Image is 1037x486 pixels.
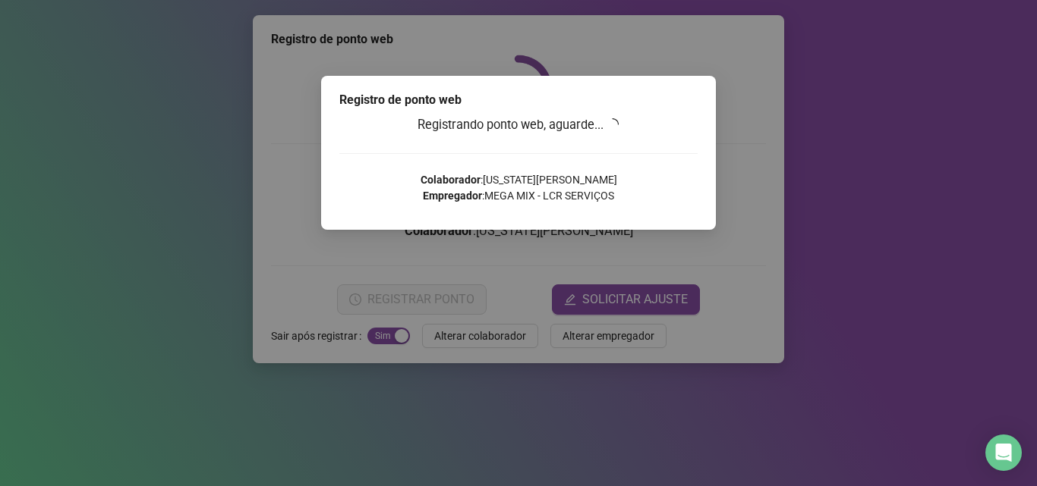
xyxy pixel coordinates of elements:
div: Open Intercom Messenger [985,434,1022,471]
p: : [US_STATE][PERSON_NAME] : MEGA MIX - LCR SERVIÇOS [339,172,698,204]
strong: Colaborador [421,174,481,186]
strong: Empregador [423,190,482,202]
span: loading [605,116,622,133]
h3: Registrando ponto web, aguarde... [339,115,698,135]
div: Registro de ponto web [339,91,698,109]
